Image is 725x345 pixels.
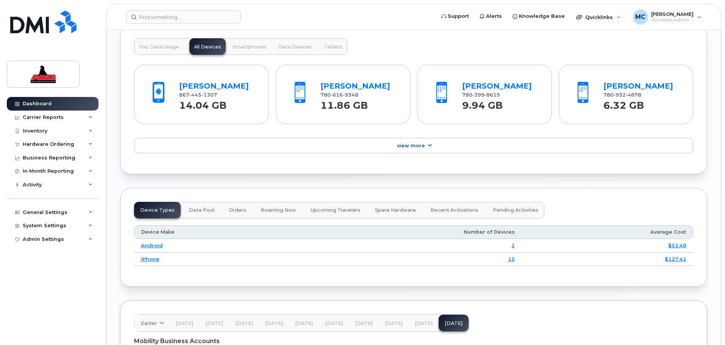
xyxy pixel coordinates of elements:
span: Quicklinks [585,14,613,20]
span: [DATE] [355,320,373,326]
span: Knowledge Base [519,12,565,20]
button: Tablets [319,38,347,55]
button: Smartphones [228,38,271,55]
span: Upcoming Travelers [311,207,361,213]
span: 867 [179,92,217,98]
span: [DATE] [205,320,223,326]
div: Quicklinks [571,9,626,25]
span: [DATE] [385,320,403,326]
span: [DATE] [295,320,313,326]
span: Roaming Now [261,207,296,213]
strong: 9.94 GB [462,95,503,111]
span: [PERSON_NAME] [651,11,694,17]
span: 780 [462,92,500,98]
span: Pending Activities [493,207,538,213]
strong: 11.86 GB [320,95,368,111]
button: Data Devices [273,38,317,55]
div: Meagan Carter [628,9,707,25]
span: Tablets [323,44,343,50]
span: 445 [189,92,202,98]
a: Knowledge Base [507,9,570,24]
span: Data Devices [278,44,312,50]
input: Find something... [126,10,241,24]
span: Support [448,12,469,20]
a: iPhone [141,256,159,262]
span: MC [635,12,645,22]
a: $51.40 [668,242,686,248]
span: 8615 [484,92,500,98]
span: [DATE] [235,320,253,326]
a: [PERSON_NAME] [603,81,673,91]
th: Number of Devices [298,225,522,239]
span: 780 [603,92,641,98]
strong: 6.32 GB [603,95,644,111]
span: [DATE] [175,320,193,326]
a: Earlier [134,315,169,331]
span: Wireless Admin [651,17,694,23]
span: 399 [472,92,484,98]
strong: 14.04 GB [179,95,227,111]
a: [PERSON_NAME] [462,81,532,91]
a: [PERSON_NAME] [320,81,390,91]
span: 1307 [202,92,217,98]
span: Alerts [486,12,502,20]
a: 1 [511,242,515,248]
a: View More [134,138,693,154]
span: Earlier [141,320,157,327]
a: Support [436,9,474,24]
span: Smartphones [233,44,267,50]
a: Android [141,242,163,248]
span: 4878 [626,92,641,98]
th: Average Cost [522,225,693,239]
span: 932 [614,92,626,98]
span: Recent Activations [430,207,478,213]
a: $127.41 [665,256,686,262]
span: [DATE] [265,320,283,326]
a: [PERSON_NAME] [179,81,249,91]
span: Data Pool [189,207,214,213]
span: Top Data Usage [139,44,179,50]
span: 9348 [343,92,358,98]
span: Orders [229,207,246,213]
span: View More [397,143,425,148]
th: Device Make [134,225,298,239]
span: [DATE] [415,320,433,326]
span: Spare Hardware [375,207,416,213]
a: Alerts [474,9,507,24]
span: 616 [331,92,343,98]
span: [DATE] [325,320,343,326]
a: 15 [508,256,515,262]
span: 780 [320,92,358,98]
button: Top Data Usage [134,38,184,55]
